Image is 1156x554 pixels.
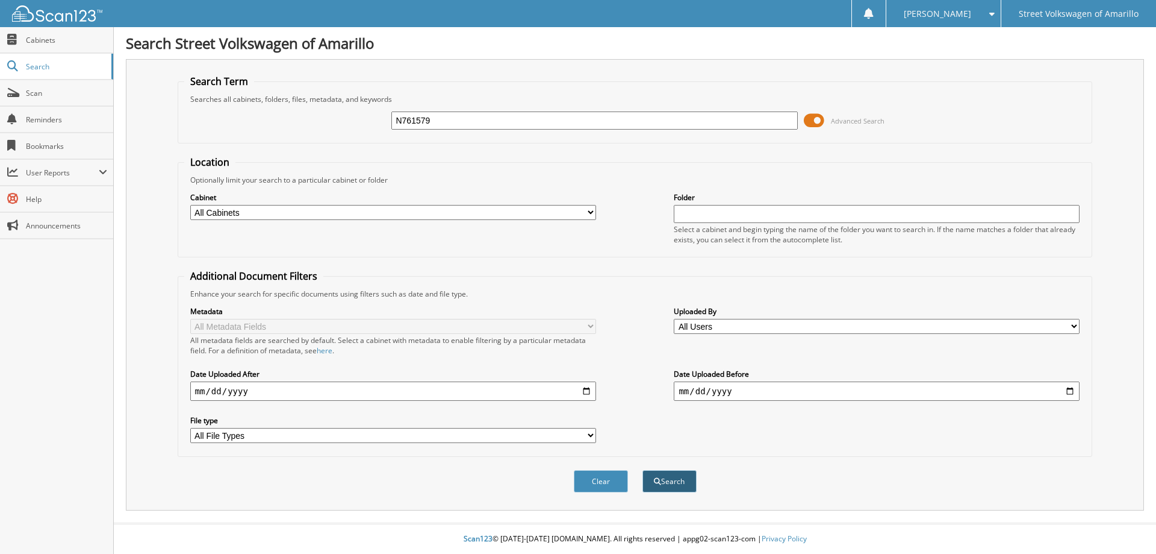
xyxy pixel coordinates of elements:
[674,306,1080,316] label: Uploaded By
[574,470,628,493] button: Clear
[26,88,107,98] span: Scan
[674,224,1080,245] div: Select a cabinet and begin typing the name of the folder you want to search in. If the name match...
[26,35,107,45] span: Cabinets
[831,116,884,125] span: Advanced Search
[642,470,697,493] button: Search
[674,369,1080,379] label: Date Uploaded Before
[190,382,596,401] input: start
[126,33,1144,53] h1: Search Street Volkswagen of Amarillo
[674,192,1080,203] label: Folder
[190,415,596,426] label: File type
[26,221,107,231] span: Announcements
[114,524,1156,554] div: © [DATE]-[DATE] [DOMAIN_NAME]. All rights reserved | appg02-scan123-com |
[26,61,105,72] span: Search
[26,168,99,178] span: User Reports
[184,156,235,169] legend: Location
[184,94,1086,104] div: Searches all cabinets, folders, files, metadata, and keywords
[184,75,254,88] legend: Search Term
[26,194,107,204] span: Help
[904,10,971,17] span: [PERSON_NAME]
[1019,10,1139,17] span: Street Volkswagen of Amarillo
[184,175,1086,185] div: Optionally limit your search to a particular cabinet or folder
[26,141,107,151] span: Bookmarks
[190,335,596,356] div: All metadata fields are searched by default. Select a cabinet with metadata to enable filtering b...
[184,269,323,283] legend: Additional Document Filters
[12,5,102,22] img: scan123-logo-white.svg
[190,369,596,379] label: Date Uploaded After
[762,534,807,544] a: Privacy Policy
[317,345,332,356] a: here
[26,115,107,125] span: Reminders
[190,306,596,316] label: Metadata
[190,192,596,203] label: Cabinet
[674,382,1080,401] input: end
[1096,496,1156,554] iframe: Chat Widget
[184,289,1086,299] div: Enhance your search for specific documents using filters such as date and file type.
[464,534,493,544] span: Scan123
